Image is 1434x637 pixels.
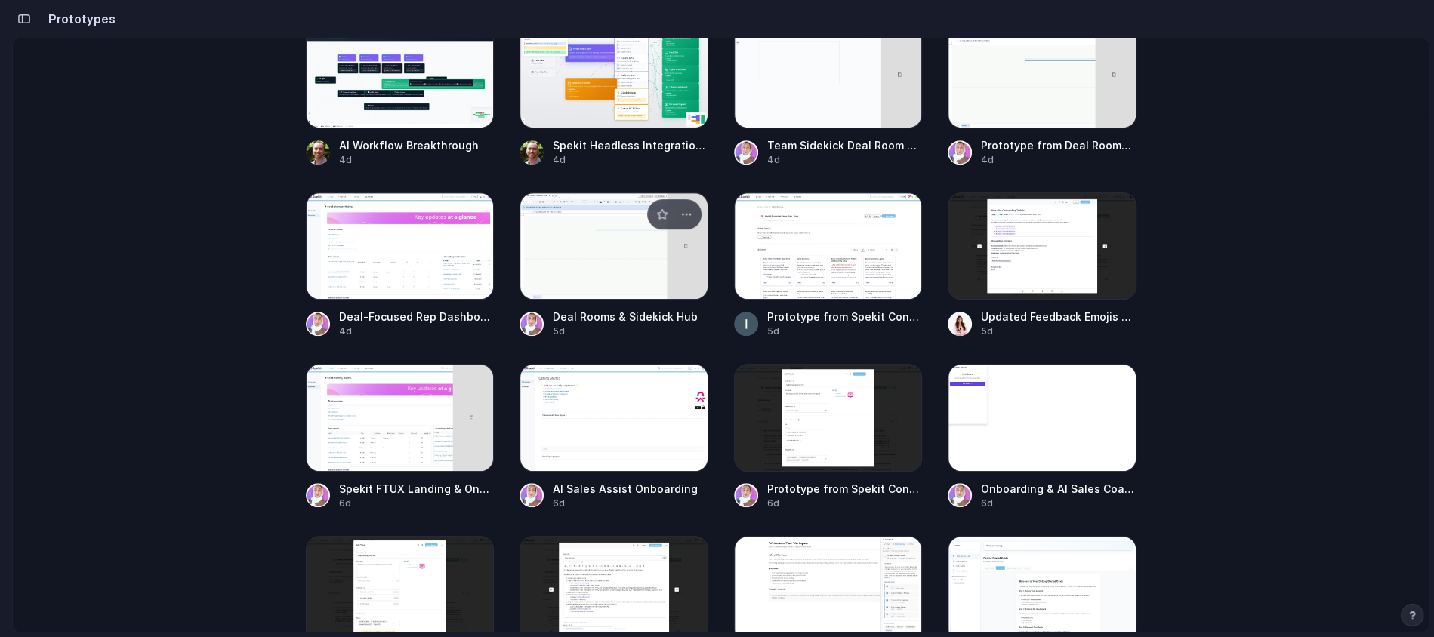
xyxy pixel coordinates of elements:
[948,364,1136,509] a: Onboarding & AI Sales Coaching ToolOnboarding & AI Sales Coaching Tool6d
[520,364,708,509] a: AI Sales Assist OnboardingAI Sales Assist Onboarding6d
[553,325,708,338] div: 5d
[981,153,1136,167] div: 4d
[948,192,1136,338] a: Updated Feedback Emojis for Content ReviewUpdated Feedback Emojis for Content Review5d
[767,481,923,497] span: Prototype from Spekit Content Map
[767,309,923,325] span: Prototype from Spekit Content Map
[553,153,708,167] div: 4d
[339,481,495,497] span: Spekit FTUX Landing & Onboarding
[734,21,923,167] a: Team Sidekick Deal Room Email DraftTeam Sidekick Deal Room Email Draft4d
[553,481,708,497] span: AI Sales Assist Onboarding
[339,309,495,325] span: Deal-Focused Rep Dashboard
[339,153,495,167] div: 4d
[339,497,495,510] div: 6d
[948,21,1136,167] a: Prototype from Deal Rooms + Sidekick ChatPrototype from Deal Rooms + Sidekick Chat4d
[306,192,495,338] a: Deal-Focused Rep DashboardDeal-Focused Rep Dashboard4d
[339,325,495,338] div: 4d
[553,309,708,325] span: Deal Rooms & Sidekick Hub
[520,192,708,338] a: Deal Rooms & Sidekick HubDeal Rooms & Sidekick Hub5d
[981,325,1136,338] div: 5d
[42,10,116,28] h2: Prototypes
[981,481,1136,497] span: Onboarding & AI Sales Coaching Tool
[734,192,923,338] a: Prototype from Spekit Content MapPrototype from Spekit Content Map5d
[520,21,708,167] a: Spekit Headless Integration FlowSpekit Headless Integration Flow4d
[981,137,1136,153] span: Prototype from Deal Rooms + Sidekick Chat
[767,137,923,153] span: Team Sidekick Deal Room Email Draft
[981,497,1136,510] div: 6d
[981,309,1136,325] span: Updated Feedback Emojis for Content Review
[339,137,495,153] span: AI Workflow Breakthrough
[306,21,495,167] a: AI Workflow BreakthroughAI Workflow Breakthrough4d
[767,497,923,510] div: 6d
[306,364,495,509] a: Spekit FTUX Landing & OnboardingSpekit FTUX Landing & Onboarding6d
[767,325,923,338] div: 5d
[553,497,708,510] div: 6d
[553,137,708,153] span: Spekit Headless Integration Flow
[767,153,923,167] div: 4d
[734,364,923,509] a: Prototype from Spekit Content MapPrototype from Spekit Content Map6d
